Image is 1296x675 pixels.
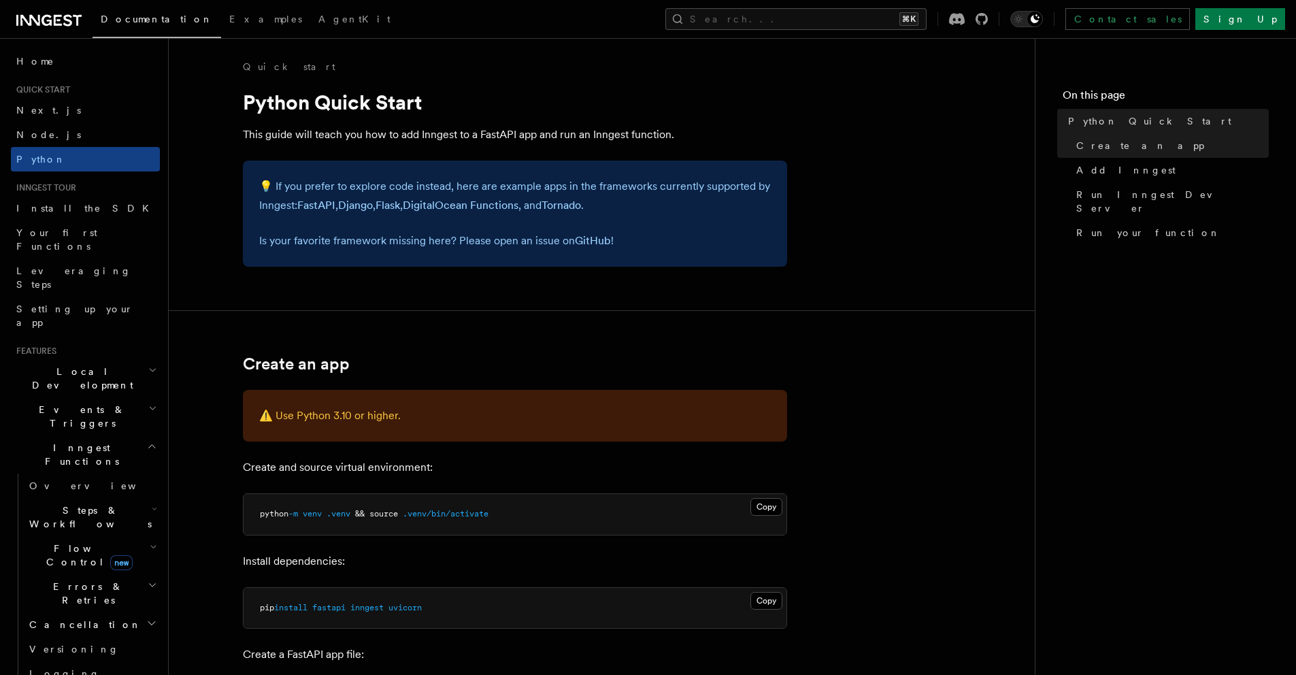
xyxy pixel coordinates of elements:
[288,509,298,518] span: -m
[403,509,488,518] span: .venv/bin/activate
[259,406,771,425] p: ⚠️ Use Python 3.10 or higher.
[11,441,147,468] span: Inngest Functions
[243,552,787,571] p: Install dependencies:
[11,182,76,193] span: Inngest tour
[259,177,771,215] p: 💡 If you prefer to explore code instead, here are example apps in the frameworks currently suppor...
[1076,163,1176,177] span: Add Inngest
[750,592,782,610] button: Copy
[297,199,335,212] a: FastAPI
[350,603,384,612] span: inngest
[243,60,335,73] a: Quick start
[1071,158,1269,182] a: Add Inngest
[243,355,350,374] a: Create an app
[1071,220,1269,245] a: Run your function
[11,435,160,474] button: Inngest Functions
[542,199,581,212] a: Tornado
[24,542,150,569] span: Flow Control
[11,297,160,335] a: Setting up your app
[24,536,160,574] button: Flow Controlnew
[101,14,213,24] span: Documentation
[16,203,157,214] span: Install the SDK
[16,129,81,140] span: Node.js
[11,359,160,397] button: Local Development
[260,509,288,518] span: python
[11,147,160,171] a: Python
[229,14,302,24] span: Examples
[11,196,160,220] a: Install the SDK
[11,122,160,147] a: Node.js
[259,231,771,250] p: Is your favorite framework missing here? Please open an issue on !
[1065,8,1190,30] a: Contact sales
[11,397,160,435] button: Events & Triggers
[1063,87,1269,109] h4: On this page
[11,84,70,95] span: Quick start
[1071,133,1269,158] a: Create an app
[1071,182,1269,220] a: Run Inngest Dev Server
[1076,188,1269,215] span: Run Inngest Dev Server
[318,14,391,24] span: AgentKit
[355,509,365,518] span: &&
[16,303,133,328] span: Setting up your app
[11,259,160,297] a: Leveraging Steps
[243,645,787,664] p: Create a FastAPI app file:
[11,403,148,430] span: Events & Triggers
[24,637,160,661] a: Versioning
[24,574,160,612] button: Errors & Retries
[403,199,518,212] a: DigitalOcean Functions
[16,265,131,290] span: Leveraging Steps
[312,603,346,612] span: fastapi
[24,498,160,536] button: Steps & Workflows
[376,199,400,212] a: Flask
[24,474,160,498] a: Overview
[750,498,782,516] button: Copy
[1076,139,1204,152] span: Create an app
[1076,226,1220,240] span: Run your function
[24,618,142,631] span: Cancellation
[388,603,422,612] span: uvicorn
[1063,109,1269,133] a: Python Quick Start
[575,234,611,247] a: GitHub
[29,480,169,491] span: Overview
[1195,8,1285,30] a: Sign Up
[310,4,399,37] a: AgentKit
[243,458,787,477] p: Create and source virtual environment:
[1068,114,1231,128] span: Python Quick Start
[221,4,310,37] a: Examples
[274,603,308,612] span: install
[16,227,97,252] span: Your first Functions
[24,612,160,637] button: Cancellation
[338,199,373,212] a: Django
[665,8,927,30] button: Search...⌘K
[11,98,160,122] a: Next.js
[11,49,160,73] a: Home
[24,580,148,607] span: Errors & Retries
[93,4,221,38] a: Documentation
[243,125,787,144] p: This guide will teach you how to add Inngest to a FastAPI app and run an Inngest function.
[260,603,274,612] span: pip
[243,90,787,114] h1: Python Quick Start
[11,346,56,357] span: Features
[16,154,66,165] span: Python
[11,365,148,392] span: Local Development
[303,509,322,518] span: venv
[327,509,350,518] span: .venv
[16,54,54,68] span: Home
[110,555,133,570] span: new
[11,220,160,259] a: Your first Functions
[369,509,398,518] span: source
[899,12,918,26] kbd: ⌘K
[1010,11,1043,27] button: Toggle dark mode
[29,644,119,655] span: Versioning
[16,105,81,116] span: Next.js
[24,504,152,531] span: Steps & Workflows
